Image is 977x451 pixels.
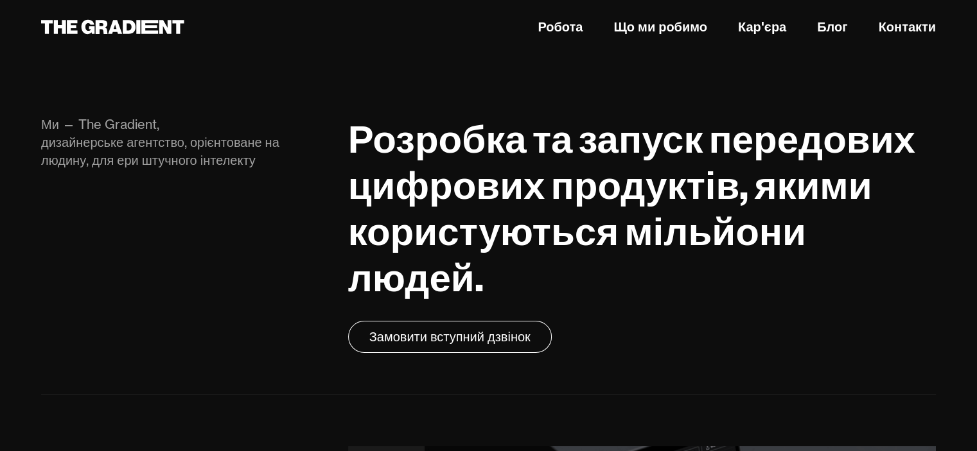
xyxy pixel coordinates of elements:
[348,321,552,353] a: Замовити вступний дзвінок
[538,17,583,37] a: Робота
[817,19,847,35] font: Блог
[613,17,707,37] a: Що ми робимо
[613,19,707,35] font: Що ми робимо
[41,116,159,132] font: Ми — The Gradient,
[369,328,531,345] font: Замовити вступний дзвінок
[738,17,786,37] a: Кар'єра
[738,19,786,35] font: Кар'єра
[538,19,583,35] font: Робота
[348,114,915,302] font: Розробка та запуск передових цифрових продуктів, якими користуються мільйони людей.
[878,19,936,35] font: Контакти
[878,17,936,37] a: Контакти
[41,134,279,168] font: дизайнерське агентство, орієнтоване на людину, для ери штучного інтелекту
[817,17,847,37] a: Блог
